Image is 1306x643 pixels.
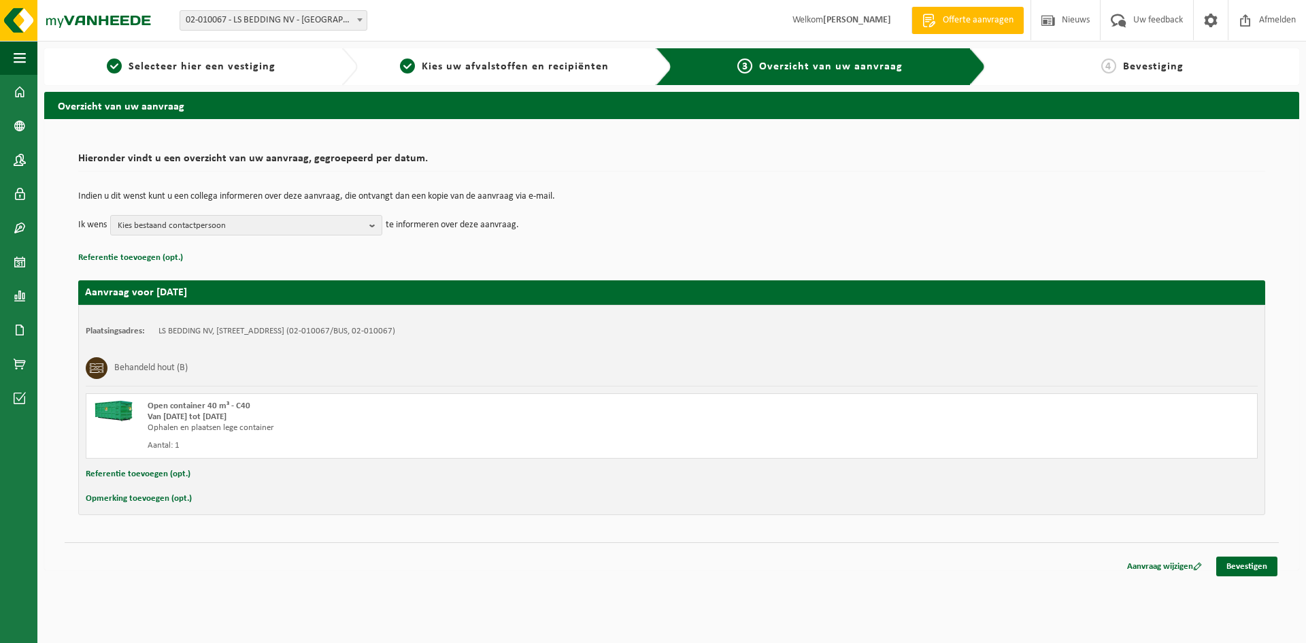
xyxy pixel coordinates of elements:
[93,401,134,421] img: HK-XC-40-GN-00.png
[51,59,331,75] a: 1Selecteer hier een vestiging
[1123,61,1184,72] span: Bevestiging
[78,153,1265,171] h2: Hieronder vindt u een overzicht van uw aanvraag, gegroepeerd per datum.
[114,357,188,379] h3: Behandeld hout (B)
[759,61,903,72] span: Overzicht van uw aanvraag
[365,59,644,75] a: 2Kies uw afvalstoffen en recipiënten
[44,92,1299,118] h2: Overzicht van uw aanvraag
[180,10,367,31] span: 02-010067 - LS BEDDING NV - HARELBEKE
[911,7,1024,34] a: Offerte aanvragen
[1117,557,1212,576] a: Aanvraag wijzigen
[823,15,891,25] strong: [PERSON_NAME]
[118,216,364,236] span: Kies bestaand contactpersoon
[1101,59,1116,73] span: 4
[148,412,227,421] strong: Van [DATE] tot [DATE]
[1216,557,1277,576] a: Bevestigen
[78,192,1265,201] p: Indien u dit wenst kunt u een collega informeren over deze aanvraag, die ontvangt dan een kopie v...
[158,326,395,337] td: LS BEDDING NV, [STREET_ADDRESS] (02-010067/BUS, 02-010067)
[78,249,183,267] button: Referentie toevoegen (opt.)
[939,14,1017,27] span: Offerte aanvragen
[86,465,190,483] button: Referentie toevoegen (opt.)
[180,11,367,30] span: 02-010067 - LS BEDDING NV - HARELBEKE
[386,215,519,235] p: te informeren over deze aanvraag.
[107,59,122,73] span: 1
[86,490,192,508] button: Opmerking toevoegen (opt.)
[400,59,415,73] span: 2
[129,61,275,72] span: Selecteer hier een vestiging
[86,327,145,335] strong: Plaatsingsadres:
[110,215,382,235] button: Kies bestaand contactpersoon
[148,440,726,451] div: Aantal: 1
[78,215,107,235] p: Ik wens
[148,423,726,433] div: Ophalen en plaatsen lege container
[148,401,250,410] span: Open container 40 m³ - C40
[422,61,609,72] span: Kies uw afvalstoffen en recipiënten
[737,59,752,73] span: 3
[85,287,187,298] strong: Aanvraag voor [DATE]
